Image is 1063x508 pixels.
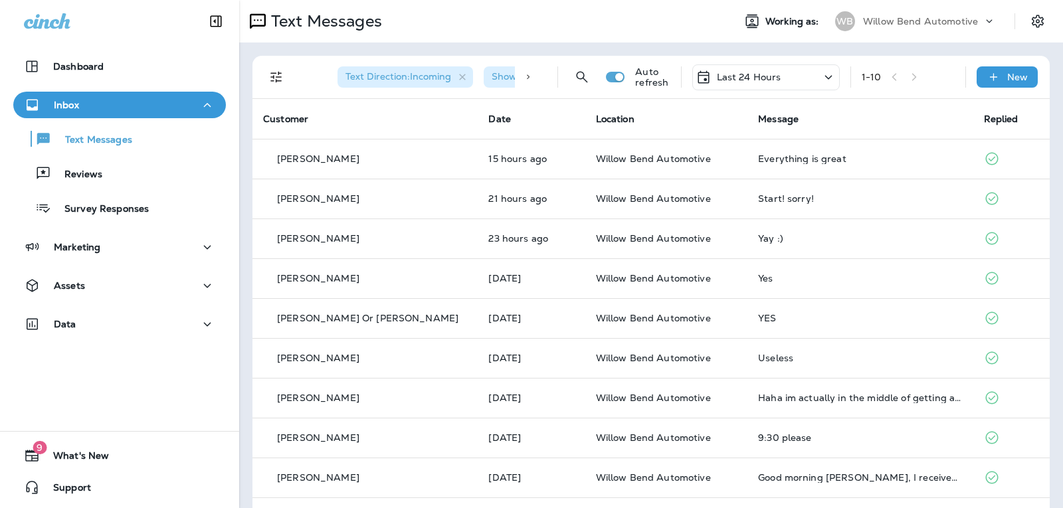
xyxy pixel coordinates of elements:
p: Dashboard [53,61,104,72]
button: Survey Responses [13,194,226,222]
button: Search Messages [569,64,595,90]
p: Text Messages [266,11,382,31]
p: [PERSON_NAME] [277,233,359,244]
span: Willow Bend Automotive [596,272,711,284]
p: Oct 7, 2025 12:34 PM [488,233,574,244]
p: Data [54,319,76,329]
p: [PERSON_NAME] [277,153,359,164]
button: 9What's New [13,442,226,469]
span: Customer [263,113,308,125]
span: Location [596,113,634,125]
div: 1 - 10 [862,72,882,82]
span: What's New [40,450,109,466]
div: Everything is great [758,153,962,164]
div: Haha im actually in the middle of getting a new car 😂 the repairs outweigh the value of the optim... [758,392,962,403]
span: Support [40,482,91,498]
button: Data [13,311,226,337]
p: Oct 7, 2025 11:27 AM [488,353,574,363]
p: [PERSON_NAME] [277,353,359,363]
div: YES [758,313,962,323]
p: Oct 7, 2025 08:26 AM [488,432,574,443]
p: Willow Bend Automotive [863,16,978,27]
div: Yay :) [758,233,962,244]
span: Willow Bend Automotive [596,471,711,483]
div: Show Start/Stop/Unsubscribe:true [484,66,674,88]
p: [PERSON_NAME] Or [PERSON_NAME] [277,313,458,323]
div: Text Direction:Incoming [338,66,473,88]
p: Assets [54,280,85,291]
button: Assets [13,272,226,299]
p: Text Messages [52,134,132,147]
p: Auto refresh [635,66,670,88]
p: Oct 7, 2025 10:42 AM [488,392,574,403]
p: [PERSON_NAME] [277,472,359,483]
p: [PERSON_NAME] [277,392,359,403]
button: Reviews [13,159,226,187]
div: Yes [758,273,962,284]
span: Date [488,113,511,125]
span: Working as: [765,16,822,27]
button: Support [13,474,226,501]
p: New [1007,72,1028,82]
div: WB [835,11,855,31]
p: Survey Responses [51,203,149,216]
button: Marketing [13,234,226,260]
div: Start! sorry! [758,193,962,204]
button: Dashboard [13,53,226,80]
p: [PERSON_NAME] [277,432,359,443]
span: Willow Bend Automotive [596,193,711,205]
span: Willow Bend Automotive [596,232,711,244]
span: Willow Bend Automotive [596,392,711,404]
div: 9:30 please [758,432,962,443]
span: Willow Bend Automotive [596,432,711,444]
div: Good morning Cheri, I received the quote to sign. My husband is in a meeting until 8:30 then I wi... [758,472,962,483]
span: Replied [984,113,1018,125]
p: Last 24 Hours [717,72,781,82]
p: Marketing [54,242,100,252]
p: Reviews [51,169,102,181]
div: Useless [758,353,962,363]
span: 9 [33,441,47,454]
p: Oct 7, 2025 03:00 PM [488,193,574,204]
span: Willow Bend Automotive [596,312,711,324]
button: Collapse Sidebar [197,8,235,35]
button: Inbox [13,92,226,118]
p: Oct 7, 2025 08:51 PM [488,153,574,164]
p: Inbox [54,100,79,110]
span: Show Start/Stop/Unsubscribe : true [492,70,652,82]
p: Oct 7, 2025 11:28 AM [488,313,574,323]
button: Text Messages [13,125,226,153]
span: Text Direction : Incoming [345,70,451,82]
p: [PERSON_NAME] [277,273,359,284]
p: [PERSON_NAME] [277,193,359,204]
p: Oct 7, 2025 11:43 AM [488,273,574,284]
button: Settings [1026,9,1050,33]
span: Willow Bend Automotive [596,352,711,364]
span: Willow Bend Automotive [596,153,711,165]
p: Oct 7, 2025 08:10 AM [488,472,574,483]
span: Message [758,113,799,125]
button: Filters [263,64,290,90]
